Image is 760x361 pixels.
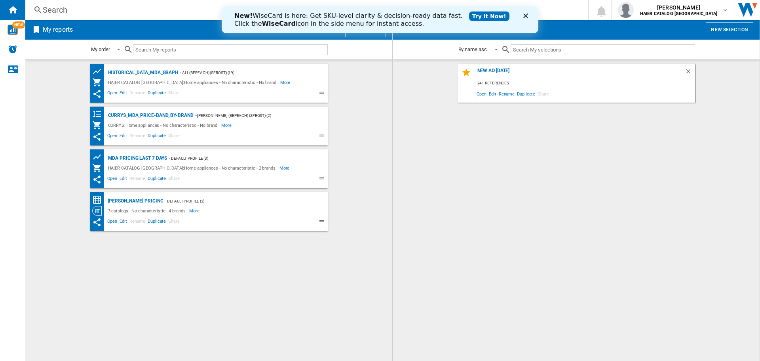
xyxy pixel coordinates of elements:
div: HAIER CATALOG [GEOGRAPHIC_DATA]:Home appliances - No characteristic - 2 brands [106,163,279,173]
ng-md-icon: This report has been shared with you [92,175,102,184]
span: Open [106,175,119,184]
div: HAIER CATALOG [GEOGRAPHIC_DATA]:Home appliances - No characteristic - No brand [106,78,280,87]
div: - [PERSON_NAME] (bepeach) (sfrost) (2) [194,111,312,120]
span: Open [106,89,119,99]
div: New AO [DATE] [475,68,685,78]
div: My Assortment [92,78,106,87]
span: More [280,78,292,87]
span: Duplicate [516,88,536,99]
span: NEW [12,21,25,29]
span: More [189,206,201,216]
span: Share [167,132,181,141]
span: Duplicate [146,89,167,99]
span: Rename [128,218,146,227]
span: Edit [118,89,128,99]
button: New selection [706,22,753,37]
span: Edit [118,218,128,227]
span: Duplicate [146,218,167,227]
span: Edit [118,132,128,141]
input: Search My selections [511,44,695,55]
div: [PERSON_NAME] Pricing [106,196,163,206]
span: Share [167,89,181,99]
span: Rename [128,89,146,99]
div: Delete [685,68,695,78]
div: My Assortment [92,120,106,130]
input: Search My reports [133,44,328,55]
span: More [279,163,291,173]
div: - Default profile (3) [167,153,312,163]
div: Product prices grid [92,152,106,162]
span: Share [167,175,181,184]
span: Open [475,88,488,99]
span: Rename [128,132,146,141]
div: Prices and No. offers by retailer graph [92,67,106,76]
h2: My reports [41,22,74,37]
div: CURRYS_MDA_PRICE-BAND_BY-BRAND [106,111,194,120]
iframe: Intercom live chat banner [222,6,538,33]
b: HAIER CATALOG [GEOGRAPHIC_DATA] [640,11,717,16]
span: Duplicate [146,175,167,184]
div: Historical_data_mda_graph [106,68,179,78]
img: profile.jpg [618,2,634,18]
div: MDA Pricing last 7 days [106,153,167,163]
ng-md-icon: This report has been shared with you [92,218,102,227]
ng-md-icon: This report has been shared with you [92,89,102,99]
span: Duplicate [146,132,167,141]
span: Edit [488,88,498,99]
div: By name asc. [458,46,488,52]
div: Search [43,4,568,15]
span: Rename [128,175,146,184]
div: - Default profile (3) [163,196,312,206]
div: My order [91,46,110,52]
span: Open [106,218,119,227]
span: [PERSON_NAME] [640,4,717,11]
span: Open [106,132,119,141]
span: Share [536,88,550,99]
div: Brands banding [92,109,106,119]
div: CURRYS:Home appliances - No characteristic - No brand [106,120,222,130]
img: alerts-logo.svg [8,44,17,54]
ng-md-icon: This report has been shared with you [92,132,102,141]
span: Rename [498,88,516,99]
div: Close [302,7,310,12]
img: wise-card.svg [8,25,18,35]
div: My Assortment [92,163,106,173]
span: More [221,120,233,130]
div: - ALL (bepeach) (sfrost) (19) [178,68,312,78]
span: Edit [118,175,128,184]
div: 3 catalogs - No characteristic - 4 brands [106,206,190,216]
div: Price Matrix [92,195,106,205]
div: Category View [92,206,106,216]
span: Share [167,218,181,227]
div: 241 references [475,78,695,88]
